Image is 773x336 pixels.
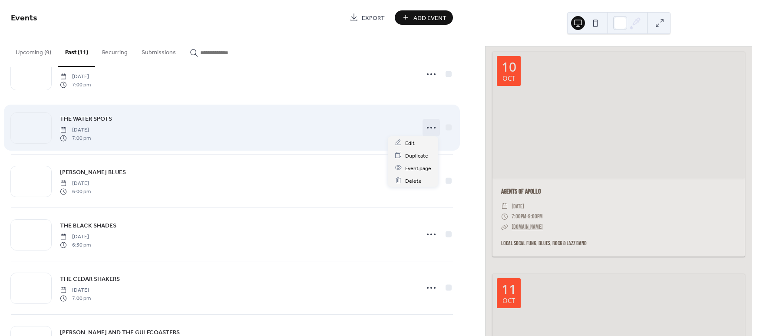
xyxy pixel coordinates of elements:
[512,211,526,222] span: 7:00pm
[60,134,91,142] span: 7:00 pm
[502,75,515,82] div: Oct
[58,35,95,67] button: Past (11)
[60,241,91,249] span: 6:30 pm
[528,211,543,222] span: 9:00pm
[60,114,112,124] a: THE WATER SPOTS
[395,10,453,25] button: Add Event
[405,138,415,148] span: Edit
[60,167,126,177] a: [PERSON_NAME] BLUES
[60,188,91,195] span: 6:00 pm
[60,115,112,124] span: THE WATER SPOTS
[502,297,515,304] div: Oct
[60,233,91,241] span: [DATE]
[343,10,391,25] a: Export
[60,73,91,81] span: [DATE]
[60,294,91,302] span: 7:00 pm
[60,274,120,284] a: THE CEDAR SHAKERS
[60,168,126,177] span: [PERSON_NAME] BLUES
[95,35,135,66] button: Recurring
[512,223,543,231] a: [DOMAIN_NAME]
[501,201,508,212] div: ​
[526,211,528,222] span: -
[492,239,745,248] div: Local SoCal Funk, Blues, Rock & Jazz band
[501,188,541,196] a: AGENTS OF APOLLO
[135,35,183,66] button: Submissions
[60,221,116,231] span: THE BLACK SHADES
[60,221,116,231] a: THE BLACK SHADES
[60,287,91,294] span: [DATE]
[60,81,91,89] span: 7:00 pm
[501,222,508,232] div: ​
[362,13,385,23] span: Export
[413,13,446,23] span: Add Event
[502,60,516,73] div: 10
[11,10,37,26] span: Events
[405,176,422,185] span: Delete
[501,211,508,222] div: ​
[502,283,516,296] div: 11
[405,151,428,160] span: Duplicate
[512,201,524,212] span: [DATE]
[60,275,120,284] span: THE CEDAR SHAKERS
[405,164,431,173] span: Event page
[60,180,91,188] span: [DATE]
[9,35,58,66] button: Upcoming (9)
[60,126,91,134] span: [DATE]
